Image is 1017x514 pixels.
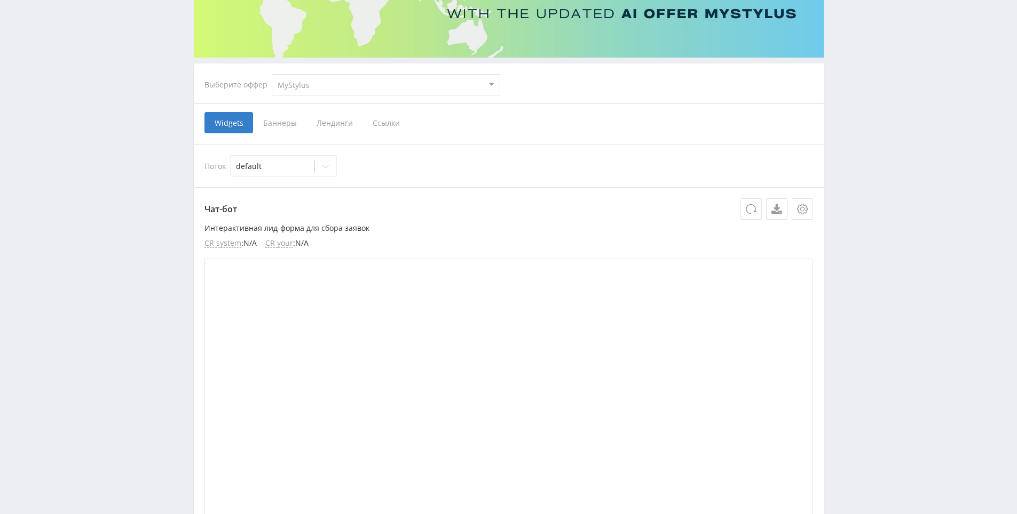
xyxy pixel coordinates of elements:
[265,239,309,248] li: : N/A
[204,224,813,232] p: Интерактивная лид-форма для сбора заявок
[204,81,272,89] div: Выберите оффер
[204,239,241,248] span: CR system
[253,112,306,133] span: Баннеры
[204,112,253,133] span: Widgets
[265,239,293,248] span: CR your
[204,155,813,176] div: Поток
[204,198,813,220] p: Чат-бот
[792,198,813,220] button: Настройки
[362,112,410,133] span: Ссылки
[740,198,762,220] button: Обновить
[306,112,362,133] span: Лендинги
[204,239,257,248] li: : N/A
[766,198,787,220] a: Скачать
